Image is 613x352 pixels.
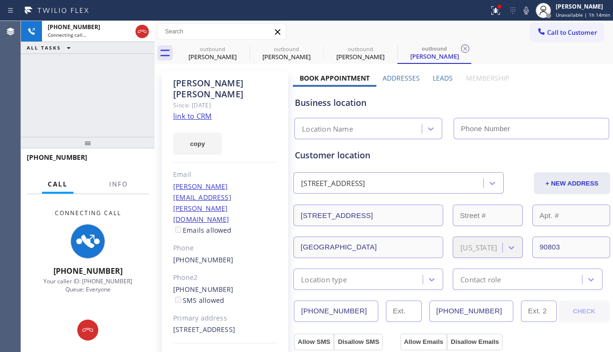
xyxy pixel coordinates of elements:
span: [PHONE_NUMBER] [48,23,100,31]
span: Info [109,180,128,188]
div: [PERSON_NAME] [PERSON_NAME] [173,78,277,100]
div: [STREET_ADDRESS] [301,178,365,189]
div: Contact role [460,274,501,285]
input: Phone Number [454,118,609,139]
button: Info [104,175,134,194]
div: Since: [DATE] [173,100,277,111]
input: Emails allowed [175,227,181,233]
span: Connecting Call [55,209,121,217]
button: Allow Emails [400,333,447,351]
div: Andrew Haas [177,42,249,64]
div: outbound [324,45,396,52]
input: Search [158,24,286,39]
input: City [293,237,443,258]
div: [PERSON_NAME] [556,2,610,10]
div: Phone2 [173,272,277,283]
label: Emails allowed [173,226,232,235]
div: outbound [177,45,249,52]
div: Customer location [295,149,609,162]
label: Book Appointment [300,73,370,83]
input: Ext. [386,300,422,322]
div: Location Name [302,124,353,135]
span: Unavailable | 1h 14min [556,11,610,18]
a: link to CRM [173,111,212,121]
div: Primary address [173,313,277,324]
div: Shannon Pollinger [250,42,322,64]
input: SMS allowed [175,297,181,303]
div: Phone [173,243,277,254]
button: Mute [519,4,533,17]
span: Connecting call… [48,31,86,38]
button: CHECK [559,300,610,322]
button: Call to Customer [530,23,603,41]
div: [PERSON_NAME] [324,52,396,61]
a: [PERSON_NAME][EMAIL_ADDRESS][PERSON_NAME][DOMAIN_NAME] [173,182,231,224]
input: Address [293,205,443,226]
a: [PHONE_NUMBER] [173,285,234,294]
div: outbound [250,45,322,52]
span: Call to Customer [547,28,597,37]
input: ZIP [532,237,610,258]
div: [PERSON_NAME] [398,52,470,61]
span: Call [48,180,68,188]
label: Leads [433,73,453,83]
button: Hang up [135,25,149,38]
div: Valerie Martinez [398,42,470,63]
label: Addresses [383,73,420,83]
div: Business location [295,96,609,109]
div: Location type [301,274,347,285]
input: Ext. 2 [521,300,557,322]
button: Disallow Emails [447,333,503,351]
button: ALL TASKS [21,42,80,53]
div: Valerie Martinez [324,42,396,64]
a: [PHONE_NUMBER] [173,255,234,264]
div: [STREET_ADDRESS] [173,324,277,335]
button: + NEW ADDRESS [534,172,610,194]
button: Call [42,175,73,194]
span: [PHONE_NUMBER] [53,266,123,276]
button: Allow SMS [294,333,334,351]
button: copy [173,133,222,155]
div: outbound [398,45,470,52]
input: Street # [453,205,523,226]
button: Disallow SMS [334,333,383,351]
input: Apt. # [532,205,610,226]
div: [PERSON_NAME] [177,52,249,61]
input: Phone Number 2 [429,300,513,322]
button: Hang up [77,320,98,341]
span: ALL TASKS [27,44,61,51]
div: [PERSON_NAME] [250,52,322,61]
span: Your caller ID: [PHONE_NUMBER] Queue: Everyone [43,277,132,293]
label: SMS allowed [173,296,224,305]
label: Membership [466,73,509,83]
input: Phone Number [294,300,378,322]
div: Email [173,169,277,180]
span: [PHONE_NUMBER] [27,153,87,162]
